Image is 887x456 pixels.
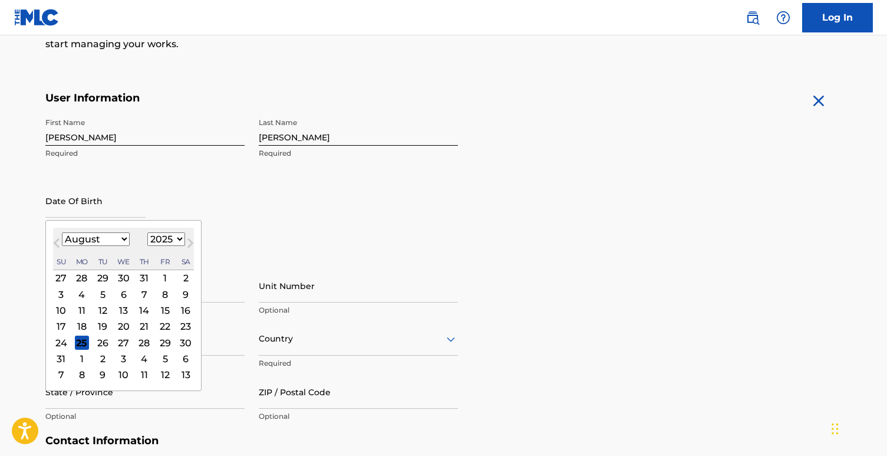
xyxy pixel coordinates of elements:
div: Choose Tuesday, August 5th, 2025 [95,287,110,301]
div: Choose Saturday, September 6th, 2025 [179,352,193,366]
div: Choose Wednesday, September 3rd, 2025 [116,352,130,366]
div: Sunday [54,254,68,268]
div: Choose Wednesday, July 30th, 2025 [116,271,130,285]
div: Choose Saturday, September 13th, 2025 [179,368,193,382]
div: Choose Monday, September 8th, 2025 [74,368,88,382]
div: Month August, 2025 [53,270,194,383]
p: Required [259,148,458,159]
div: Choose Thursday, September 11th, 2025 [137,368,151,382]
button: Previous Month [47,236,66,255]
div: Choose Wednesday, August 6th, 2025 [116,287,130,301]
div: Choose Saturday, August 9th, 2025 [179,287,193,301]
div: Choose Monday, September 1st, 2025 [74,352,88,366]
div: Drag [832,411,839,447]
div: Choose Thursday, August 21st, 2025 [137,319,151,333]
p: Optional [259,305,458,316]
div: Choose Friday, September 12th, 2025 [158,368,172,382]
div: Choose Wednesday, August 20th, 2025 [116,319,130,333]
div: Choose Monday, July 28th, 2025 [74,271,88,285]
div: Choose Sunday, July 27th, 2025 [54,271,68,285]
p: Required [259,358,458,369]
div: Choose Friday, August 29th, 2025 [158,336,172,350]
div: Saturday [179,254,193,268]
div: Choose Tuesday, September 2nd, 2025 [95,352,110,366]
div: Choose Thursday, August 7th, 2025 [137,287,151,301]
img: search [746,11,760,25]
div: Choose Wednesday, September 10th, 2025 [116,368,130,382]
p: Required [45,148,245,159]
div: Choose Friday, September 5th, 2025 [158,352,172,366]
div: Choose Wednesday, August 27th, 2025 [116,336,130,350]
div: Choose Friday, August 1st, 2025 [158,271,172,285]
div: Choose Monday, August 18th, 2025 [74,319,88,333]
div: Choose Tuesday, August 26th, 2025 [95,336,110,350]
div: Choose Saturday, August 30th, 2025 [179,336,193,350]
iframe: Chat Widget [828,399,887,456]
h5: User Information [45,91,458,105]
p: Optional [259,411,458,422]
div: Choose Thursday, September 4th, 2025 [137,352,151,366]
a: Public Search [741,6,764,29]
div: Choose Sunday, August 3rd, 2025 [54,287,68,301]
div: Choose Date [45,220,202,391]
div: Choose Tuesday, August 19th, 2025 [95,319,110,333]
div: Choose Monday, August 4th, 2025 [74,287,88,301]
button: Next Month [181,236,200,255]
div: Choose Monday, August 11th, 2025 [74,303,88,317]
div: Help [771,6,795,29]
a: Log In [802,3,873,32]
div: Choose Tuesday, July 29th, 2025 [95,271,110,285]
div: Friday [158,254,172,268]
div: Choose Tuesday, August 12th, 2025 [95,303,110,317]
div: Choose Friday, August 15th, 2025 [158,303,172,317]
div: Thursday [137,254,151,268]
div: Choose Thursday, August 14th, 2025 [137,303,151,317]
div: Choose Saturday, August 23rd, 2025 [179,319,193,333]
img: close [809,91,828,110]
div: Choose Wednesday, August 13th, 2025 [116,303,130,317]
div: Tuesday [95,254,110,268]
div: Choose Sunday, September 7th, 2025 [54,368,68,382]
div: Choose Friday, August 8th, 2025 [158,287,172,301]
div: Choose Sunday, August 31st, 2025 [54,352,68,366]
div: Choose Saturday, August 2nd, 2025 [179,271,193,285]
div: Choose Monday, August 25th, 2025 [74,336,88,350]
div: Choose Saturday, August 16th, 2025 [179,303,193,317]
div: Monday [74,254,88,268]
div: Choose Tuesday, September 9th, 2025 [95,368,110,382]
div: Choose Thursday, July 31st, 2025 [137,271,151,285]
h5: Personal Address [45,256,842,270]
img: help [776,11,790,25]
img: MLC Logo [14,9,60,26]
div: Choose Thursday, August 28th, 2025 [137,336,151,350]
p: Optional [45,411,245,422]
div: Choose Sunday, August 24th, 2025 [54,336,68,350]
div: Choose Sunday, August 10th, 2025 [54,303,68,317]
h5: Contact Information [45,434,458,448]
div: Choose Friday, August 22nd, 2025 [158,319,172,333]
div: Choose Sunday, August 17th, 2025 [54,319,68,333]
div: Wednesday [116,254,130,268]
